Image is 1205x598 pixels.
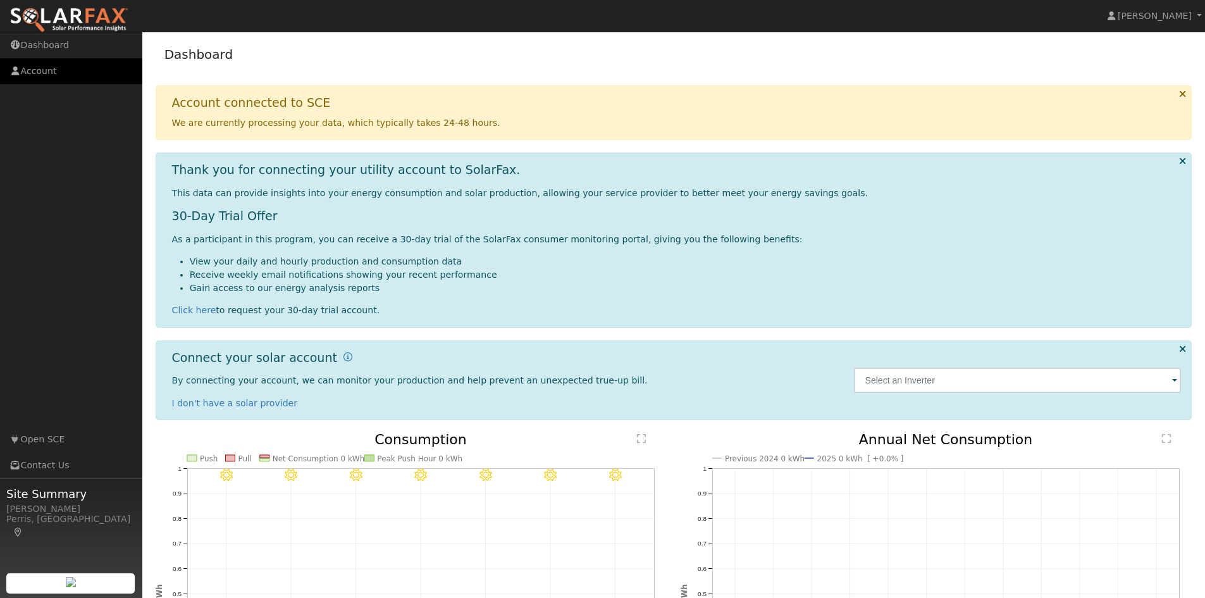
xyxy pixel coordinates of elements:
div: Perris, [GEOGRAPHIC_DATA] [6,513,135,539]
div: [PERSON_NAME] [6,502,135,516]
img: SolarFax [9,7,128,34]
span: Site Summary [6,485,135,502]
img: retrieve [66,577,76,587]
span: [PERSON_NAME] [1118,11,1192,21]
a: Map [13,527,24,537]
